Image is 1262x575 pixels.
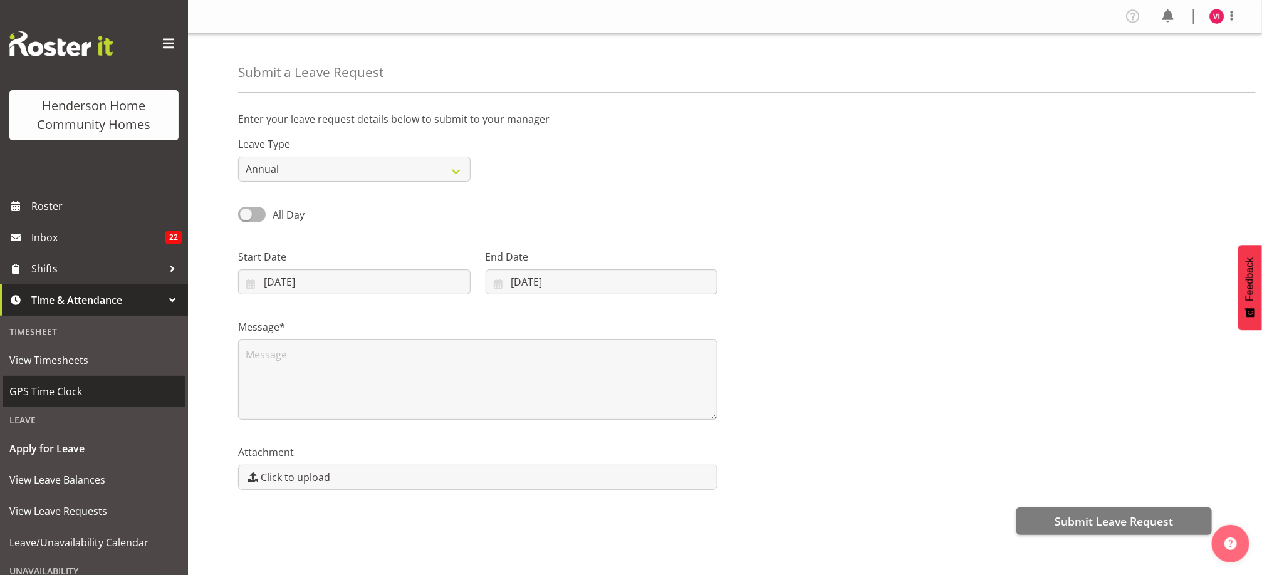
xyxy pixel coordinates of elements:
[238,65,383,80] h4: Submit a Leave Request
[3,433,185,464] a: Apply for Leave
[238,249,471,264] label: Start Date
[31,259,163,278] span: Shifts
[3,495,185,527] a: View Leave Requests
[1238,245,1262,330] button: Feedback - Show survey
[31,197,182,215] span: Roster
[1244,257,1256,301] span: Feedback
[9,31,113,56] img: Rosterit website logo
[273,208,305,222] span: All Day
[31,291,163,309] span: Time & Attendance
[238,269,471,294] input: Click to select...
[238,319,717,334] label: Message*
[9,502,179,521] span: View Leave Requests
[165,231,182,244] span: 22
[9,533,179,552] span: Leave/Unavailability Calendar
[9,439,179,458] span: Apply for Leave
[238,445,717,460] label: Attachment
[238,111,1212,127] p: Enter your leave request details below to submit to your manager
[1055,513,1173,529] span: Submit Leave Request
[3,464,185,495] a: View Leave Balances
[22,96,166,134] div: Henderson Home Community Homes
[1209,9,1224,24] img: vence-ibo8543.jpg
[31,228,165,247] span: Inbox
[9,382,179,401] span: GPS Time Clock
[3,344,185,376] a: View Timesheets
[261,470,330,485] span: Click to upload
[9,351,179,370] span: View Timesheets
[3,407,185,433] div: Leave
[3,376,185,407] a: GPS Time Clock
[486,249,718,264] label: End Date
[1016,507,1212,535] button: Submit Leave Request
[238,137,471,152] label: Leave Type
[3,319,185,344] div: Timesheet
[3,527,185,558] a: Leave/Unavailability Calendar
[9,470,179,489] span: View Leave Balances
[1224,537,1237,550] img: help-xxl-2.png
[486,269,718,294] input: Click to select...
